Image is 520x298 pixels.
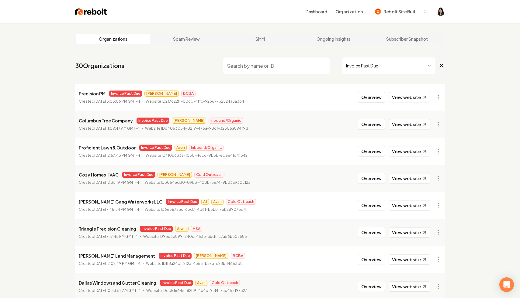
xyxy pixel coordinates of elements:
a: View website [389,146,430,156]
time: [DATE] 12:57:43 PM GMT-4 [94,153,140,158]
a: Organizations [76,34,150,44]
button: Overview [358,173,385,184]
span: Invoice Past Due [109,91,142,97]
p: Website ID 2f7c22f1-006d-4ffc-92b6-7b2524a5a3b4 [146,98,244,104]
input: Search by name or ID [223,57,330,74]
p: Created [79,98,140,104]
button: Overview [358,92,385,103]
p: Website ID 9ee3e899-240c-453b-abd1-c7a56b30a685 [143,234,247,240]
span: Invoice Past Due [122,172,155,178]
span: Invoice Past Due [140,226,173,232]
p: Created [79,261,140,267]
p: [PERSON_NAME] Land Management [79,252,155,259]
time: [DATE] 12:02:49 PM GMT-4 [94,261,140,266]
span: [PERSON_NAME] [172,118,206,124]
span: Avan [211,199,224,205]
span: Inbound/Organic [209,118,243,124]
span: [PERSON_NAME] [144,91,179,97]
a: View website [389,227,430,238]
p: Triangle Precision Cleaning [79,225,136,232]
span: Cold Outreach [194,172,224,178]
button: Overview [358,200,385,211]
p: Website ID 66387aec-6bd7-4d6f-b5bb-7eb28907ed4f [145,207,248,213]
span: HSA [191,226,202,232]
button: Organization [332,6,366,17]
span: Arwin [175,226,189,232]
p: Created [79,288,141,294]
a: Ongoing Insights [297,34,370,44]
time: [DATE] 12:35:19 PM GMT-4 [94,180,139,185]
p: Created [79,207,139,213]
button: Open user button [436,7,445,16]
p: Created [79,152,140,159]
a: Spam Review [150,34,224,44]
div: Open Intercom Messenger [499,277,514,292]
a: View website [389,173,430,183]
a: Subscriber Snapshot [370,34,444,44]
p: Created [79,234,138,240]
span: AJ [201,199,209,205]
span: Rebolt Site Builder [383,9,421,15]
a: SMM [223,34,297,44]
p: Created [79,125,140,132]
a: View website [389,200,430,211]
span: Cold Outreach [226,199,256,205]
img: Haley Paramoure [436,7,445,16]
a: Dashboard [306,9,327,15]
p: Columbus Tree Company [79,117,133,124]
a: View website [389,281,430,292]
span: Inbound/Organic [189,145,224,151]
p: Website ID 410b633a-1030-4cc6-9b3b-edee41d4f342 [146,152,248,159]
span: Invoice Past Due [139,145,172,151]
button: Overview [358,281,385,292]
a: 30Organizations [75,61,124,70]
p: Proficient Lawn & Outdoor [79,144,136,151]
p: Website ID d4063054-0219-475a-90cf-32305a894f9d [145,125,248,132]
span: Avan [175,145,187,151]
a: View website [389,119,430,129]
span: Invoice Past Due [159,253,192,259]
span: [PERSON_NAME] [194,253,228,259]
a: View website [389,92,430,102]
span: [PERSON_NAME] [158,172,192,178]
span: Avan [195,280,207,286]
button: Overview [358,146,385,157]
button: Overview [358,254,385,265]
p: Website ID b064ed30-09b3-400b-b674-9b03a930c12a [145,180,250,186]
span: Invoice Past Due [137,118,169,124]
button: Overview [358,119,385,130]
p: [PERSON_NAME] Gang Waterworks LLC [79,198,162,205]
p: Precision PM [79,90,106,97]
time: [DATE] 11:09:47 AM GMT-4 [94,126,140,131]
button: Overview [358,227,385,238]
img: Rebolt Logo [75,7,107,16]
span: Invoice Past Due [166,199,199,205]
span: BCBA [181,91,196,97]
img: Rebolt Site Builder [375,9,381,15]
p: Dallas Windows and Gutter Cleaning [79,279,156,286]
span: BCBA [231,253,245,259]
time: [DATE] 3:03:06 PM GMT-4 [94,99,140,104]
span: Invoice Past Due [160,280,193,286]
p: Created [79,180,139,186]
span: Cold Outreach [210,280,240,286]
time: [DATE] 7:17:45 PM GMT-4 [94,234,138,239]
time: [DATE] 7:48:54 PM GMT-4 [94,207,139,212]
p: Cozy Homes HVAC [79,171,119,178]
p: Website ID ec1d6645-82b9-4c4d-9a14-7ac451d97327 [146,288,247,294]
time: [DATE] 10:33:52 AM GMT-4 [94,288,141,293]
p: Website ID 1f8a24c1-2f2a-4b55-ba7e-e28b114663d8 [146,261,243,267]
a: View website [389,254,430,265]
